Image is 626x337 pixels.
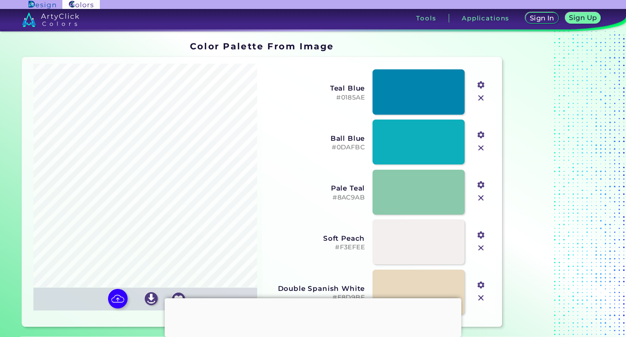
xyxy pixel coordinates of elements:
[476,243,486,253] img: icon_close.svg
[505,38,607,330] iframe: Advertisement
[145,292,158,305] img: icon_download_white.svg
[268,134,365,142] h3: Ball Blue
[268,244,365,251] h5: #F3EFEE
[527,13,557,23] a: Sign In
[268,94,365,102] h5: #0185AE
[416,15,436,21] h3: Tools
[268,84,365,92] h3: Teal Blue
[476,193,486,203] img: icon_close.svg
[172,293,185,306] img: icon_favourite_white.svg
[476,93,486,103] img: icon_close.svg
[268,184,365,192] h3: Pale Teal
[22,12,79,27] img: logo_artyclick_colors_white.svg
[567,13,599,23] a: Sign Up
[268,194,365,202] h5: #8AC9AB
[476,293,486,303] img: icon_close.svg
[29,1,56,9] img: ArtyClick Design logo
[268,234,365,242] h3: Soft Peach
[108,289,128,308] img: icon picture
[476,143,486,153] img: icon_close.svg
[571,15,596,21] h5: Sign Up
[268,144,365,151] h5: #0DAFBC
[268,294,365,302] h5: #E8D9BF
[190,40,334,52] h1: Color Palette From Image
[531,15,553,21] h5: Sign In
[462,15,509,21] h3: Applications
[165,298,461,335] iframe: Advertisement
[268,284,365,293] h3: Double Spanish White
